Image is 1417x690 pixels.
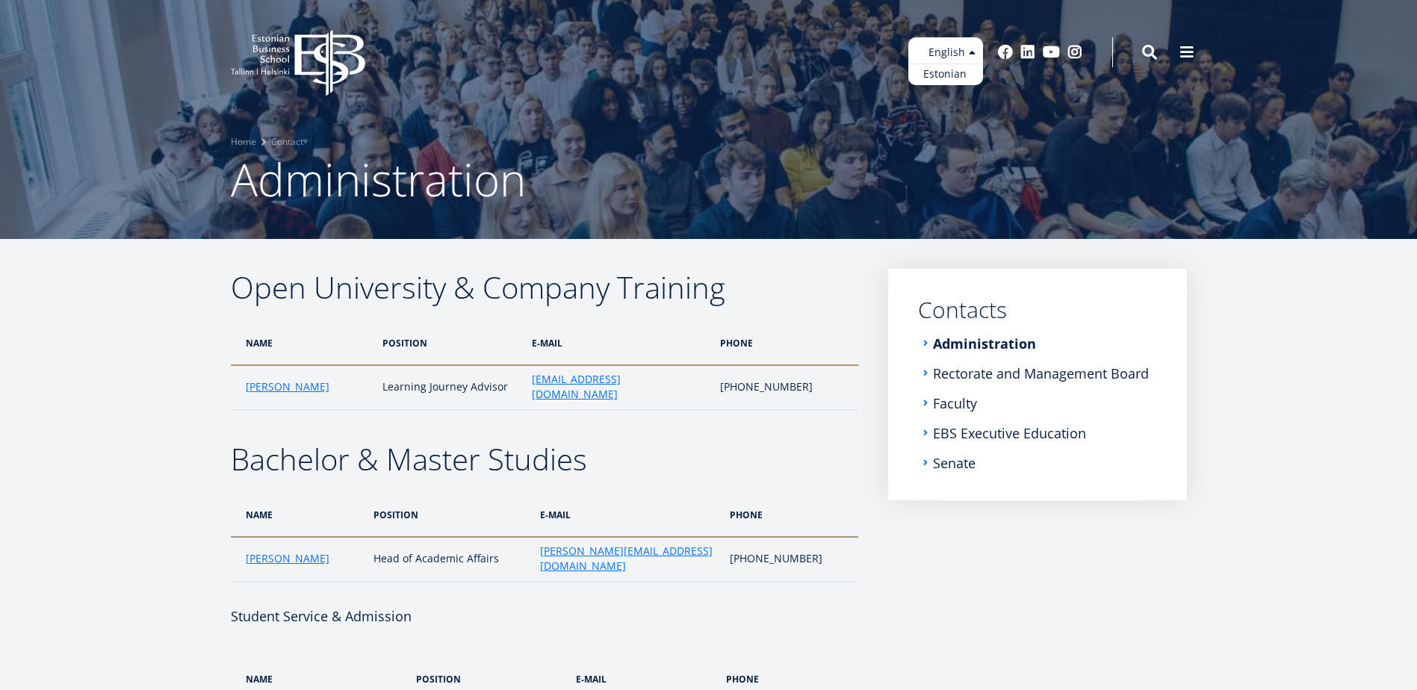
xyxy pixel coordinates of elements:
[533,493,722,537] th: e-MAIL
[375,365,524,410] td: Learning Journey Advisor
[271,134,303,149] a: Contact
[231,605,858,627] h4: Student Service & Admission
[524,321,713,365] th: e-MAIL
[722,493,858,537] th: PHONE
[933,426,1086,441] a: EBS Executive Education
[908,63,983,85] a: Estonian
[933,456,976,470] a: Senate
[231,441,858,478] h2: Bachelor & Master Studies
[532,372,705,402] a: [EMAIL_ADDRESS][DOMAIN_NAME]
[366,493,532,537] th: POSITION
[998,45,1013,60] a: Facebook
[713,321,858,365] th: PHONE
[246,551,329,566] a: [PERSON_NAME]
[1020,45,1035,60] a: Linkedin
[713,365,858,410] td: [PHONE_NUMBER]
[1043,45,1060,60] a: Youtube
[722,537,858,582] td: [PHONE_NUMBER]
[231,149,526,210] span: Administration
[366,537,532,582] td: Head of Academic Affairs
[933,336,1036,351] a: Administration
[231,321,375,365] th: NAME
[231,134,256,149] a: Home
[375,321,524,365] th: POSITION
[540,544,715,574] a: [PERSON_NAME][EMAIL_ADDRESS][DOMAIN_NAME]
[933,366,1149,381] a: Rectorate and Management Board
[231,269,858,306] h2: Open University & Company Training
[933,396,977,411] a: Faculty
[246,379,329,394] a: [PERSON_NAME]
[1067,45,1082,60] a: Instagram
[231,493,367,537] th: NAME
[918,299,1157,321] a: Contacts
